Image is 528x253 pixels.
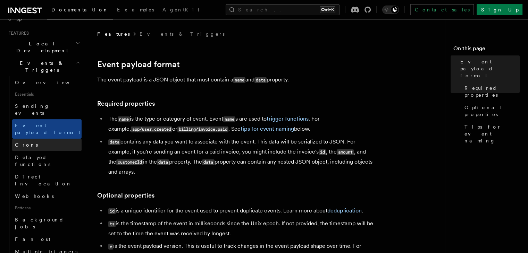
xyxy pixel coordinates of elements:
code: id [319,149,326,155]
code: v [108,244,113,250]
a: Sending events [12,100,82,119]
span: Overview [15,80,86,85]
span: Local Development [6,40,76,54]
code: ts [108,221,116,227]
span: Examples [117,7,154,12]
span: Delayed functions [15,155,50,167]
span: Features [97,30,130,37]
a: Optional properties [462,101,520,121]
h4: On this page [453,44,520,55]
code: data [254,77,267,83]
a: deduplication [327,207,362,214]
code: name [223,116,235,122]
li: The is the type or category of event. Event s are used to . For example, or . See below. [106,114,375,134]
a: Optional properties [97,191,154,200]
a: Required properties [97,99,155,108]
button: Toggle dark mode [382,6,399,14]
a: Event payload format [12,119,82,139]
a: Contact sales [410,4,474,15]
a: Examples [113,2,158,19]
span: Documentation [51,7,109,12]
span: Events & Triggers [6,60,76,73]
a: Documentation [47,2,113,19]
a: Event payload format [97,60,180,69]
code: amount [337,149,354,155]
a: Delayed functions [12,151,82,171]
a: Webhooks [12,190,82,202]
code: app/user.created [131,127,172,132]
a: Required properties [462,82,520,101]
a: Overview [12,76,82,89]
a: Background jobs [12,213,82,233]
span: Event payload format [15,123,80,135]
a: AgentKit [158,2,203,19]
span: Sending events [15,103,50,116]
code: name [118,116,130,122]
span: Optional properties [464,104,520,118]
a: Events & Triggers [140,30,225,37]
li: contains any data you want to associate with the event. This data will be serialized to JSON. For... [106,137,375,177]
span: Webhooks [15,193,54,199]
span: Features [6,30,29,36]
code: data [157,159,169,165]
p: The event payload is a JSON object that must contain a and property. [97,75,375,85]
code: customerId [116,159,143,165]
span: Direct invocation [15,174,72,186]
code: data [202,159,214,165]
code: id [108,208,116,214]
span: Tips for event naming [464,123,520,144]
span: AgentKit [162,7,199,12]
a: Crons [12,139,82,151]
a: tips for event naming [241,125,294,132]
span: Fan out [15,236,50,242]
a: Event payload format [458,55,520,82]
code: name [233,77,245,83]
span: Crons [15,142,38,148]
a: Fan out [12,233,82,245]
span: Required properties [464,85,520,98]
kbd: Ctrl+K [320,6,335,13]
span: Background jobs [15,217,64,229]
code: data [108,139,120,145]
code: billing/invoice.paid [177,127,228,132]
span: Patterns [12,202,82,213]
button: Events & Triggers [6,57,82,76]
button: Search...Ctrl+K [226,4,340,15]
button: Local Development [6,37,82,57]
li: is the timestamp of the event in milliseconds since the Unix epoch. If not provided, the timestam... [106,219,375,238]
a: Sign Up [477,4,522,15]
a: trigger functions [267,115,309,122]
li: is a unique identifier for the event used to prevent duplicate events. Learn more about . [106,206,375,216]
span: Event payload format [460,58,520,79]
a: Direct invocation [12,171,82,190]
a: Tips for event naming [462,121,520,147]
span: Essentials [12,89,82,100]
